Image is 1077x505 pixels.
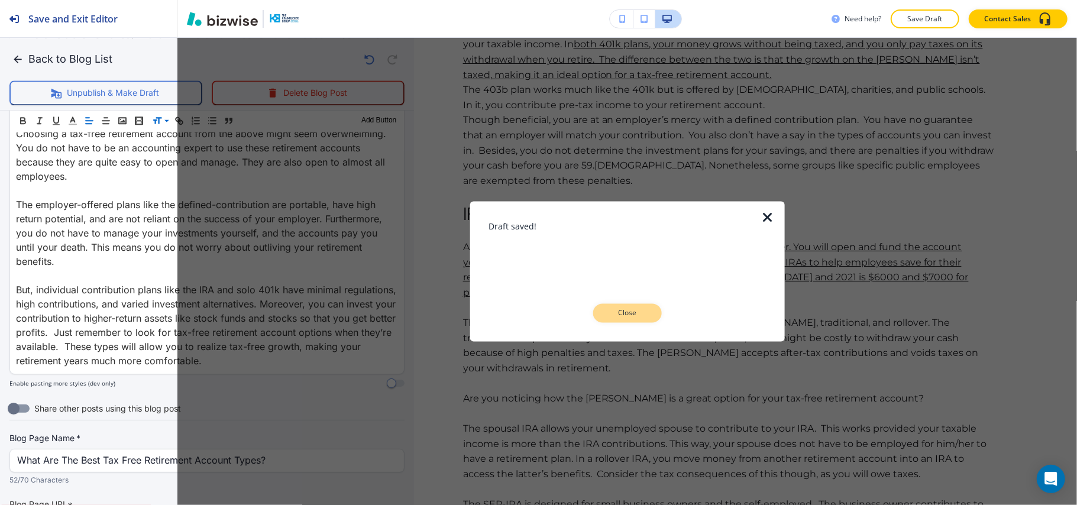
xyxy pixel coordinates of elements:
[9,80,202,105] button: Unpublish & Make Draft
[609,308,646,319] p: Close
[9,379,115,388] h4: Enable pasting more styles (dev only)
[9,474,396,486] p: 52/70 Characters
[9,432,405,444] label: Blog Page Name
[1037,465,1065,493] div: Open Intercom Messenger
[489,221,765,233] h3: Draft saved!
[9,47,117,71] button: Back to Blog List
[845,14,881,24] h3: Need help?
[269,13,300,24] img: Your Logo
[16,127,398,183] p: Choosing a tax-free retirement account from the above might seem overwhelming. You do not have to...
[593,304,662,323] button: Close
[891,9,959,28] button: Save Draft
[969,9,1068,28] button: Contact Sales
[984,14,1031,24] p: Contact Sales
[28,12,118,26] h2: Save and Exit Editor
[34,402,181,415] span: Share other posts using this blog post
[16,283,398,368] p: But, individual contribution plans like the IRA and solo 401k have minimal regulations, high cont...
[16,198,398,268] p: The employer-offered plans like the defined-contribution are portable, have high return potential...
[906,14,944,24] p: Save Draft
[187,12,258,26] img: Bizwise Logo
